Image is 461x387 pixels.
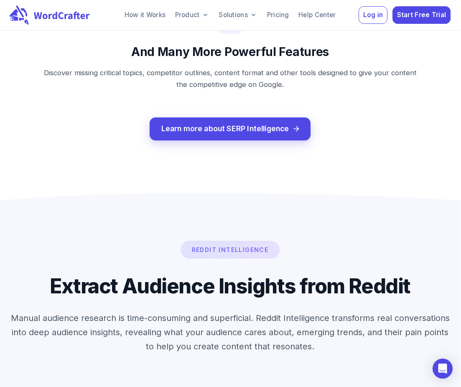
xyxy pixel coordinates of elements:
[363,10,383,21] span: Log in
[43,67,417,91] p: Discover missing critical topics, competitor outlines, content format and other tools designed to...
[150,117,311,140] a: Learn more about SERP Intelligence
[359,6,387,24] button: Log in
[295,7,339,23] a: Help Center
[10,311,451,354] p: Manual audience research is time-consuming and superficial. Reddit Intelligence transforms real c...
[264,7,292,23] a: Pricing
[216,7,260,23] a: Solutions
[43,44,417,60] h4: And Many More Powerful Features
[121,7,168,23] a: How it Works
[172,7,212,23] a: Product
[10,265,451,298] h2: Extract Audience Insights from Reddit
[397,10,446,21] span: Start Free Trial
[161,122,289,135] span: Learn more about SERP Intelligence
[392,6,451,24] button: Start Free Trial
[182,242,279,257] p: Reddit Intelligence
[433,359,453,379] div: Open Intercom Messenger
